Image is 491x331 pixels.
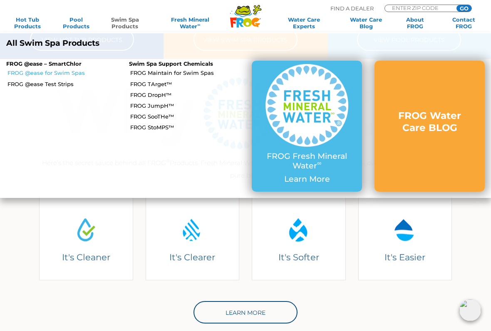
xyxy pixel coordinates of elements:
a: Water CareBlog [347,16,385,30]
a: Water CareExperts [272,16,336,30]
input: GO [456,5,471,12]
img: Water Drop Icon [389,214,420,245]
a: Swim SpaProducts [106,16,144,30]
img: Water Drop Icon [71,214,102,245]
a: Learn More [193,301,298,324]
p: FROG @ease – SmartChlor [6,61,117,67]
h4: It's Clearer [151,252,234,263]
a: FROG JumpH™ [130,102,245,109]
a: PoolProducts [57,16,95,30]
a: Fresh MineralWater∞ [155,16,226,30]
a: FROG Water Care BLOG [388,110,471,143]
a: FROG TArget™ [130,80,245,88]
a: FROG @ease Test Strips [7,80,123,88]
a: Hot TubProducts [8,16,46,30]
a: FROG DropH™ [130,91,245,99]
a: FROG StoMPS™ [130,124,245,131]
a: AboutFROG [396,16,434,30]
img: openIcon [459,299,481,321]
img: Water Drop Icon [283,214,314,245]
sup: ∞ [317,159,321,167]
a: All Swim Spa Products [6,39,239,48]
img: Water Drop Icon [177,214,208,245]
a: ContactFROG [445,16,483,30]
p: FROG Fresh Mineral Water [265,152,348,171]
a: FROG Fresh Mineral Water∞ Learn More [265,64,348,188]
h4: It's Softer [257,252,340,263]
h3: FROG Water Care BLOG [388,110,471,135]
a: FROG Maintain for Swim Spas [130,69,245,77]
h4: It's Cleaner [44,252,128,263]
p: Find A Dealer [330,5,374,12]
a: Swim Spa Support Chemicals [129,60,213,67]
a: FROG SooTHe™ [130,113,245,120]
h4: It's Easier [363,252,447,263]
p: Learn More [265,175,348,184]
a: FROG @ease for Swim Spas [7,69,123,77]
sup: ∞ [197,22,200,27]
input: Zip Code Form [391,5,447,11]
